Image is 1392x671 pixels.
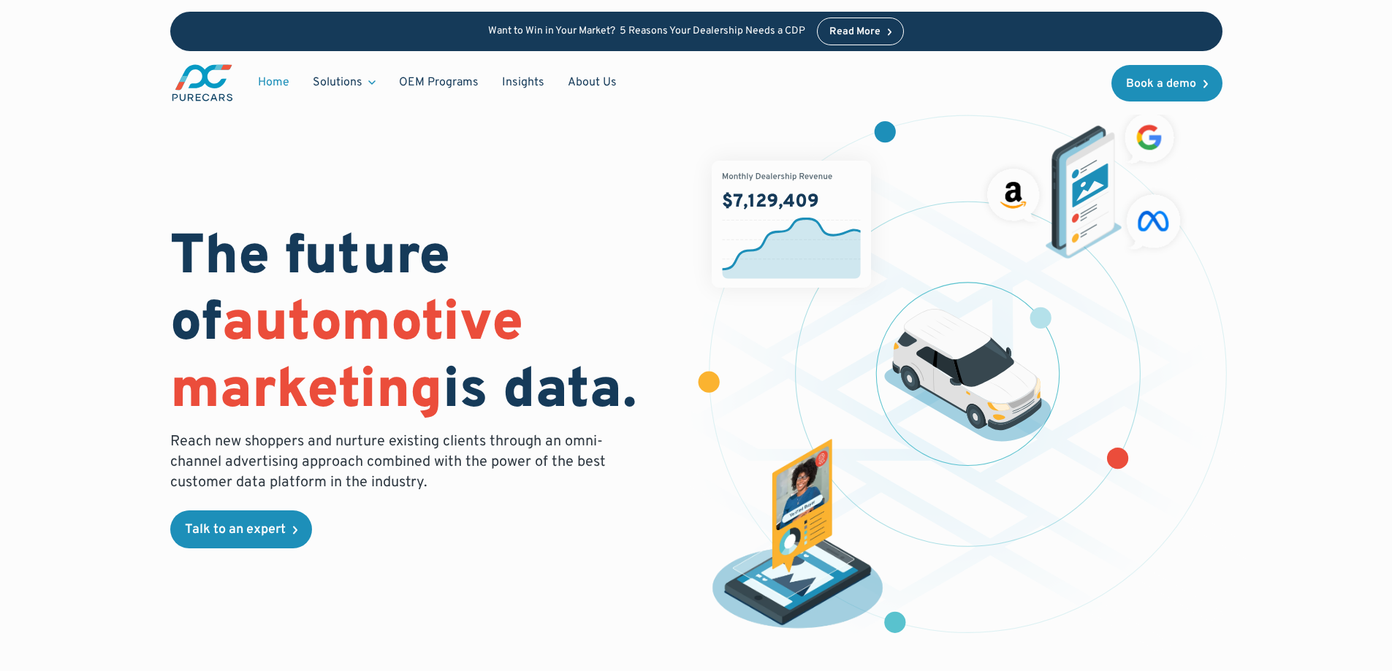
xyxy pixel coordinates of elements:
a: Read More [817,18,905,45]
a: About Us [556,69,628,96]
p: Reach new shoppers and nurture existing clients through an omni-channel advertising approach comb... [170,432,615,493]
span: automotive marketing [170,290,523,426]
img: chart showing monthly dealership revenue of $7m [712,161,871,288]
p: Want to Win in Your Market? 5 Reasons Your Dealership Needs a CDP [488,26,805,38]
a: main [170,63,235,103]
a: Insights [490,69,556,96]
div: Talk to an expert [185,524,286,537]
h1: The future of is data. [170,226,679,426]
div: Read More [829,27,881,37]
img: purecars logo [170,63,235,103]
a: Home [246,69,301,96]
div: Book a demo [1126,78,1196,90]
a: Book a demo [1111,65,1222,101]
div: Solutions [301,69,387,96]
a: Talk to an expert [170,510,312,548]
img: persona of a buyer [699,439,895,634]
img: illustration of a vehicle [884,309,1052,442]
div: Solutions [313,74,362,91]
img: ads on social media and advertising partners [980,106,1188,258]
a: OEM Programs [387,69,490,96]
